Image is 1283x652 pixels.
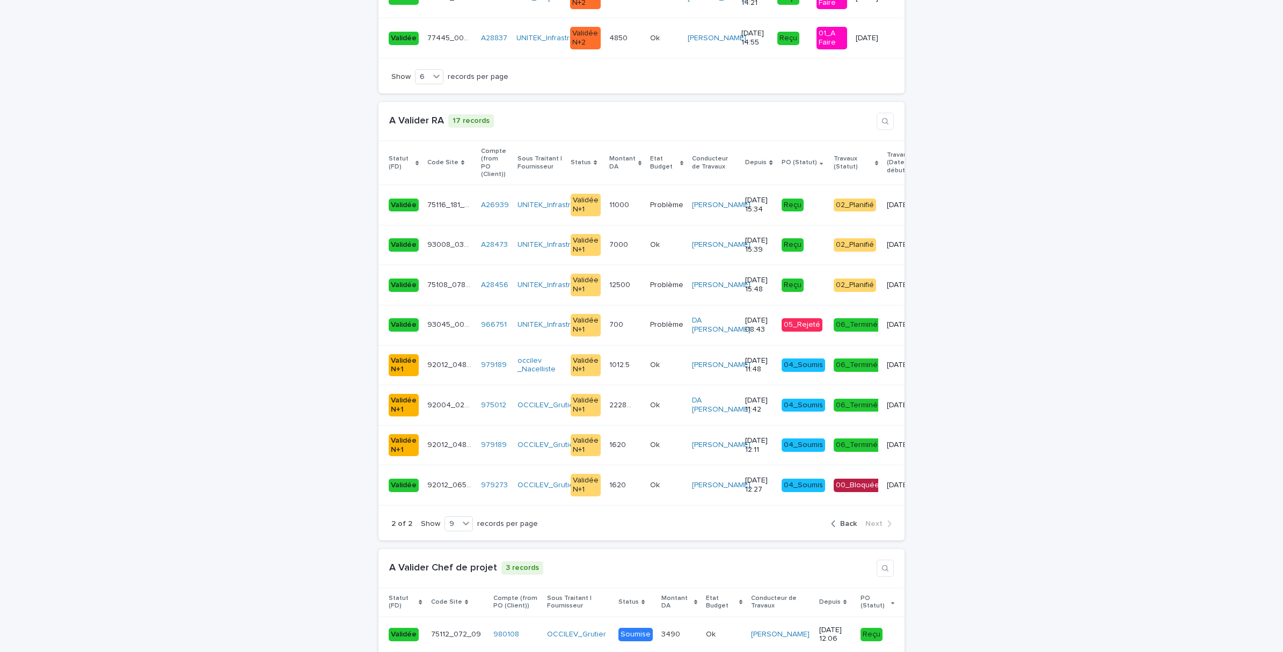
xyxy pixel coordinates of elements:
[782,279,804,292] div: Reçu
[819,626,852,644] p: [DATE] 12:06
[834,238,876,252] div: 02_Planifié
[751,630,810,639] a: [PERSON_NAME]
[834,318,885,332] div: 06_Terminée
[887,320,916,329] p: [DATE]
[745,436,772,455] p: [DATE] 12:11
[571,234,601,257] div: Validée N+1
[421,519,440,529] p: Show
[834,153,872,173] p: Travaux (Statut)
[448,114,494,128] p: 17 records
[493,630,519,639] a: 980108
[516,34,592,43] a: UNITEK_Infrastructure
[427,238,474,250] p: 93008_030_17
[571,157,591,169] p: Status
[571,274,601,296] div: Validée N+1
[378,265,927,305] tr: Validée75108_078_0275108_078_02 A28456 UNITEK_Infrastructure Validée N+11250012500 ProblèmeProblè...
[618,596,639,608] p: Status
[378,185,927,225] tr: Validée75116_181_0275116_181_02 A26939 UNITEK_Infrastructure Validée N+11100011000 ProblèmeProblè...
[741,29,769,47] p: [DATE] 14:55
[609,32,630,43] p: 4850
[517,153,562,173] p: Sous Traitant | Fournisseur
[782,479,825,492] div: 04_Soumis
[389,199,419,212] div: Validée
[745,276,772,294] p: [DATE] 15:48
[751,592,811,612] p: Conducteur de Travaux
[378,465,927,506] tr: Validée92012_065_0392012_065_03 979273 OCCILEV_Grutier Validée N+116201620 OkOk [PERSON_NAME] [DA...
[782,399,825,412] div: 04_Soumis
[481,401,506,410] a: 975012
[571,194,601,216] div: Validée N+1
[887,281,916,290] p: [DATE]
[692,316,750,334] a: DA [PERSON_NAME]
[481,145,509,181] p: Compte (from PO (Client))
[618,628,653,641] div: Soumise
[609,153,636,173] p: Montant DA
[609,358,632,370] p: 1012.5
[887,240,916,250] p: [DATE]
[856,34,886,43] p: [DATE]
[692,441,750,450] a: [PERSON_NAME]
[834,399,885,412] div: 06_Terminée
[887,481,916,490] p: [DATE]
[481,361,507,370] a: 979189
[517,201,593,210] a: UNITEK_Infrastructure
[427,438,474,450] p: 92012_048_04
[782,157,817,169] p: PO (Statut)
[817,27,847,49] div: 01_A Faire
[427,479,474,490] p: 92012_065_03
[448,72,508,82] p: records per page
[887,441,916,450] p: [DATE]
[745,476,772,494] p: [DATE] 12:27
[389,434,419,457] div: Validée N+1
[481,240,508,250] a: A28473
[887,361,916,370] p: [DATE]
[389,479,419,492] div: Validée
[477,519,538,529] p: records per page
[389,153,413,173] p: Statut (FD)
[692,201,750,210] a: [PERSON_NAME]
[834,279,876,292] div: 02_Planifié
[389,394,419,416] div: Validée N+1
[389,628,419,641] div: Validée
[517,320,593,329] a: UNITEK_Infrastructure
[389,318,419,332] div: Validée
[427,157,458,169] p: Code Site
[745,157,767,169] p: Depuis
[782,438,825,452] div: 04_Soumis
[427,279,474,290] p: 75108_078_02
[692,281,750,290] a: [PERSON_NAME]
[389,238,419,252] div: Validée
[840,520,857,528] span: Back
[861,592,888,612] p: PO (Statut)
[571,394,601,416] div: Validée N+1
[650,279,686,290] p: Problème
[745,196,772,214] p: [DATE] 15:34
[481,201,509,210] a: A26939
[861,628,883,641] div: Reçu
[571,314,601,336] div: Validée N+1
[571,434,601,457] div: Validée N+1
[692,361,750,370] a: [PERSON_NAME]
[887,201,916,210] p: [DATE]
[782,358,825,372] div: 04_Soumis
[501,561,543,575] p: 3 records
[650,199,686,210] p: Problème
[609,318,625,329] p: 700
[706,592,737,612] p: Etat Budget
[834,199,876,212] div: 02_Planifié
[650,438,662,450] p: Ok
[782,318,822,332] div: 05_Rejeté
[609,279,632,290] p: 12500
[834,358,885,372] div: 06_Terminée
[834,479,881,492] div: 00_Bloquée
[706,628,718,639] p: Ok
[609,479,628,490] p: 1620
[427,32,474,43] p: 77445_007_01
[692,396,750,414] a: DA [PERSON_NAME]
[389,32,419,45] div: Validée
[782,238,804,252] div: Reçu
[547,592,610,612] p: Sous Traitant | Fournisseur
[517,240,593,250] a: UNITEK_Infrastructure
[609,199,631,210] p: 11000
[378,345,927,385] tr: Validée N+192012_048_0492012_048_04 979189 occilev _Nacelliste Validée N+11012.51012.5 OkOk [PERS...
